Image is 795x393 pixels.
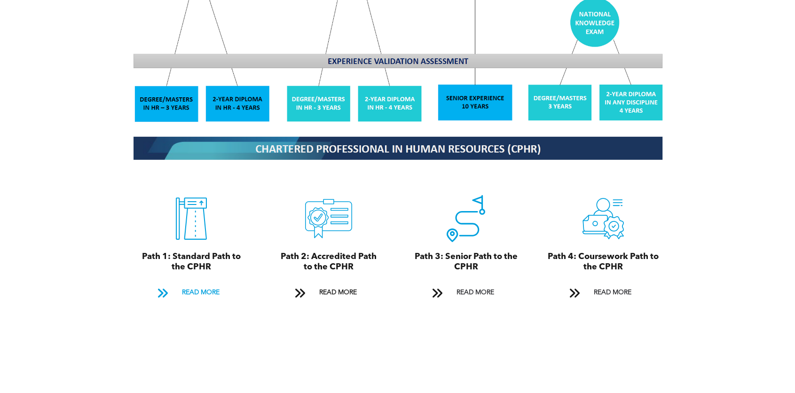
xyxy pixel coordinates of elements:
span: Path 1: Standard Path to the CPHR [142,252,241,271]
span: READ MORE [316,284,360,301]
span: Path 4: Coursework Path to the CPHR [548,252,659,271]
span: READ MORE [179,284,223,301]
a: READ MORE [151,284,232,301]
a: READ MORE [563,284,644,301]
span: READ MORE [453,284,497,301]
span: READ MORE [590,284,635,301]
span: Path 2: Accredited Path to the CPHR [281,252,377,271]
a: READ MORE [425,284,506,301]
a: READ MORE [288,284,369,301]
span: Path 3: Senior Path to the CPHR [415,252,518,271]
